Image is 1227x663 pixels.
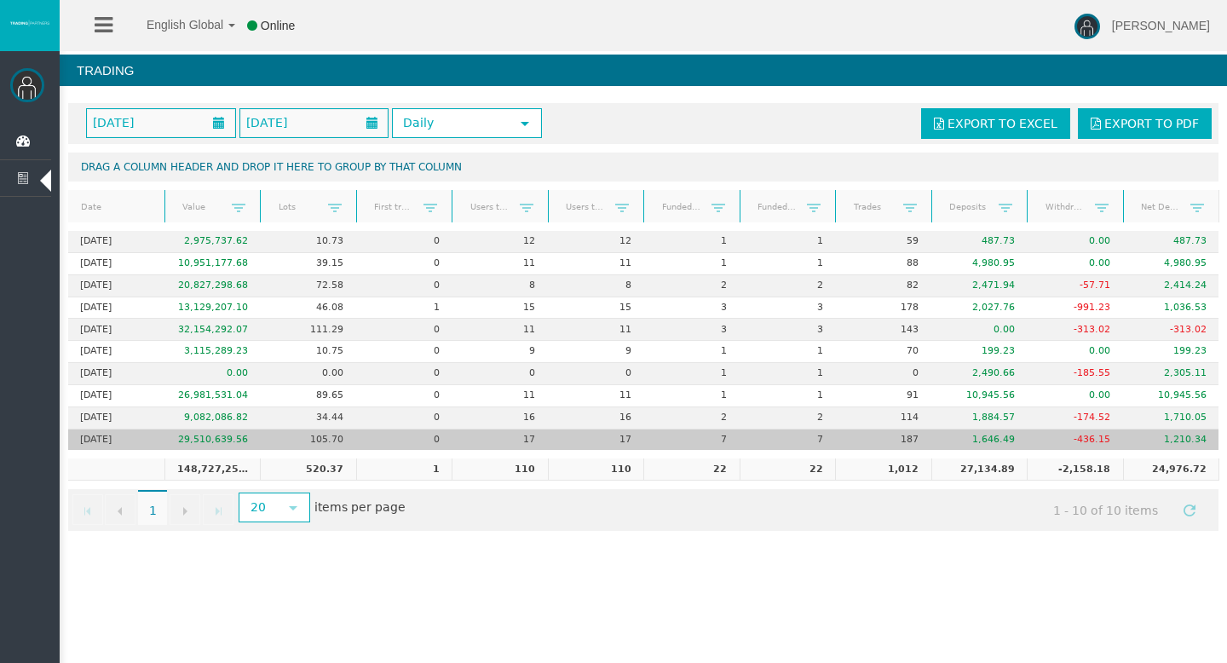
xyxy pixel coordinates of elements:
td: 10.73 [260,231,356,253]
td: 72.58 [260,275,356,297]
a: Trades [843,195,902,218]
a: Go to the next page [170,494,200,525]
td: 199.23 [931,341,1028,363]
td: 9 [548,341,644,363]
td: 0 [356,430,452,451]
td: 2,305.11 [1123,363,1219,385]
td: 111.29 [260,319,356,341]
span: [DATE] [88,111,139,135]
td: 11 [548,253,644,275]
td: 1,646.49 [931,430,1028,451]
td: [DATE] [68,407,164,430]
td: 487.73 [1123,231,1219,253]
td: 13,129,207.10 [164,297,261,320]
td: 2,414.24 [1123,275,1219,297]
td: -57.71 [1027,275,1123,297]
td: [DATE] [68,253,164,275]
td: 0 [356,385,452,407]
td: 91 [835,385,931,407]
td: 3 [740,319,836,341]
td: 16 [452,407,548,430]
td: 148,727,259.80 [164,458,261,481]
td: 4,980.95 [931,253,1028,275]
td: [DATE] [68,231,164,253]
td: 46.08 [260,297,356,320]
td: 8 [548,275,644,297]
td: 143 [835,319,931,341]
td: 10,945.56 [931,385,1028,407]
td: 1 [740,231,836,253]
a: Lots [268,195,327,218]
a: Users traded (email) [556,195,615,218]
td: 11 [452,319,548,341]
td: 0.00 [164,363,261,385]
td: 11 [548,319,644,341]
td: -991.23 [1027,297,1123,320]
td: 1 [740,363,836,385]
a: Value [172,195,232,218]
td: 1 [643,231,740,253]
td: 1,710.05 [1123,407,1219,430]
a: Refresh [1175,494,1204,523]
td: 2 [740,407,836,430]
td: [DATE] [68,430,164,451]
td: 105.70 [260,430,356,451]
td: 0 [835,363,931,385]
span: Go to the next page [178,504,192,518]
td: 3 [740,297,836,320]
td: 11 [452,253,548,275]
span: Go to the first page [81,504,95,518]
td: 22 [740,458,836,481]
td: -436.15 [1027,430,1123,451]
td: 1,012 [835,458,931,481]
td: 520.37 [260,458,356,481]
td: 0 [356,341,452,363]
span: Daily [394,110,510,136]
td: 1 [740,385,836,407]
img: user-image [1074,14,1100,39]
td: 10,951,177.68 [164,253,261,275]
td: 15 [548,297,644,320]
td: 0.00 [1027,253,1123,275]
td: 34.44 [260,407,356,430]
td: 8 [452,275,548,297]
td: -185.55 [1027,363,1123,385]
td: 7 [643,430,740,451]
span: 1 - 10 of 10 items [1038,494,1174,526]
span: [DATE] [241,111,292,135]
a: Go to the previous page [105,494,135,525]
td: 32,154,292.07 [164,319,261,341]
td: 487.73 [931,231,1028,253]
td: 27,134.89 [931,458,1028,481]
td: 0.00 [1027,385,1123,407]
a: Export to PDF [1078,108,1212,139]
td: 12 [548,231,644,253]
a: Users traded [459,195,519,218]
td: 17 [452,430,548,451]
td: 199.23 [1123,341,1219,363]
td: 0.00 [931,319,1028,341]
td: 2,471.94 [931,275,1028,297]
a: Date [71,196,162,219]
td: 22 [643,458,740,481]
td: [DATE] [68,319,164,341]
td: 15 [452,297,548,320]
span: 20 [240,494,277,521]
span: select [286,501,300,515]
td: -313.02 [1123,319,1219,341]
td: 110 [452,458,548,481]
span: English Global [124,18,223,32]
td: -2,158.18 [1027,458,1123,481]
td: [DATE] [68,341,164,363]
span: [PERSON_NAME] [1112,19,1210,32]
span: 1 [138,490,167,526]
td: 0 [356,363,452,385]
td: 11 [452,385,548,407]
td: 0.00 [1027,341,1123,363]
td: 89.65 [260,385,356,407]
td: 16 [548,407,644,430]
td: 70 [835,341,931,363]
td: -174.52 [1027,407,1123,430]
td: 3 [643,297,740,320]
td: 11 [548,385,644,407]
